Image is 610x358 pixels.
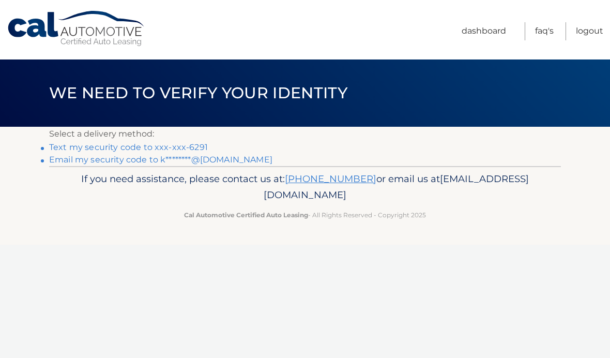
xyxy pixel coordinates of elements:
[285,173,376,185] a: [PHONE_NUMBER]
[49,127,561,141] p: Select a delivery method:
[49,83,347,102] span: We need to verify your identity
[49,142,208,152] a: Text my security code to xxx-xxx-6291
[535,22,554,40] a: FAQ's
[462,22,506,40] a: Dashboard
[49,155,272,165] a: Email my security code to k********@[DOMAIN_NAME]
[56,210,554,220] p: - All Rights Reserved - Copyright 2025
[56,171,554,204] p: If you need assistance, please contact us at: or email us at
[7,10,146,47] a: Cal Automotive
[576,22,603,40] a: Logout
[184,211,308,219] strong: Cal Automotive Certified Auto Leasing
